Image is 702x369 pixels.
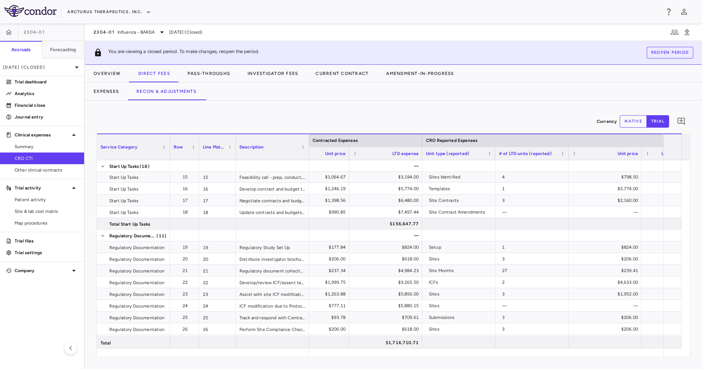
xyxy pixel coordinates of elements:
span: Row [174,144,183,150]
div: 25 [177,312,196,323]
span: Regulatory Documentation [109,289,165,300]
span: Summary [15,143,78,150]
div: 25 [199,312,236,323]
div: — [502,206,565,218]
div: $5,880.15 [356,300,419,312]
button: Current Contract [307,65,377,82]
div: 3 [502,195,565,206]
button: Recon & Adjustments [128,83,205,100]
div: $798.50 [575,171,638,183]
div: 20 [199,253,236,264]
h6: Accruals [11,46,30,53]
p: Trial settings [15,249,78,256]
div: — [502,300,565,312]
div: 21 [199,265,236,276]
div: $177.84 [283,241,346,253]
span: Unit type (reported) [426,151,469,156]
div: $5,774.00 [575,183,638,195]
span: Contracted Expenses [313,138,358,143]
div: Site Contracts [429,195,492,206]
div: $1,398.56 [283,195,346,206]
div: Site Contract Amendments [429,206,492,218]
div: 3 [502,288,565,300]
button: Direct Fees [129,65,179,82]
div: Assist with site ICF modifications [236,288,309,300]
div: $5,856.00 [356,288,419,300]
div: 18 [199,206,236,218]
div: 19 [199,241,236,253]
span: Start Up Tasks [109,161,139,172]
div: $9,265.50 [356,276,419,288]
span: [DATE] (Closed) [169,29,202,35]
div: — [575,300,638,312]
span: Site & lab cost matrix [15,208,78,215]
p: [DATE] (Closed) [3,64,72,71]
img: logo-full-BYUhSk78.svg [4,5,57,17]
div: Distribute investigator brochure [236,253,309,264]
div: $777.11 [283,300,346,312]
span: Start Up Tasks [109,207,139,218]
button: Amendment-In-Progress [377,65,463,82]
span: (11) [156,230,166,242]
div: — [356,160,419,172]
span: Regulatory Documentation [109,324,165,335]
span: Start Up Tasks [109,172,139,183]
div: Update contracts and budgets with sites for Protocol Amendment [236,206,309,218]
div: 21 [177,265,196,276]
div: 17 [199,195,236,206]
div: Prepare site green light packages [236,335,309,346]
div: ICF modification due to Protocol Amendment [236,300,309,311]
p: You are viewing a closed period. To make changes, reopen the period. [108,48,259,57]
span: Regulatory Documentation [109,277,165,289]
div: 23 [199,288,236,300]
div: 1 [502,241,565,253]
div: Sites Identified [429,171,492,183]
div: ICFs [429,276,492,288]
div: Feasibility call - prep, conduct, and follow up [236,171,309,182]
div: $156,647.77 [356,218,419,230]
div: Negotiate contracts and budgets with sites (assumes use of CTI's standard templates) [236,195,309,206]
span: Regulatory Documentation [109,312,165,324]
span: Unit price [618,151,638,156]
div: — [356,230,419,241]
div: 20 [177,253,196,265]
div: $1,999.75 [283,276,346,288]
p: Financial close [15,102,78,109]
div: 22 [177,276,196,288]
button: Pass-Throughs [179,65,239,82]
button: Expenses [85,83,128,100]
span: (18) [140,161,150,172]
div: 27 [199,335,236,346]
div: $709.61 [356,312,419,323]
div: $1,952.00 [575,288,638,300]
span: CRO Reported Expenses [426,138,478,143]
span: Other clinical contracts [15,167,78,173]
div: Develop contract and budget template (assumes use of CTI's standard templates) [236,183,309,194]
div: $239.41 [575,265,638,276]
div: 24 [199,300,236,311]
span: Regulatory Documentation [109,253,165,265]
span: Start Up Tasks [109,195,139,207]
p: Company [15,267,69,274]
div: $4,633.00 [575,276,638,288]
div: $206.00 [283,253,346,265]
span: Total Start Up Tasks [109,218,150,230]
div: 23 [177,288,196,300]
div: — [575,206,638,218]
button: Add comment [675,115,687,128]
div: $6,480.00 [356,195,419,206]
div: $824.00 [356,241,419,253]
p: Currency [597,118,617,125]
div: 27 [502,265,565,276]
p: Trial files [15,238,78,244]
span: Regulatory Documentation [109,230,156,242]
div: $206.00 [283,323,346,335]
div: 16 [199,183,236,194]
span: Map procedures [15,220,78,226]
div: Sites [429,323,492,335]
button: trial [646,115,669,128]
span: Regulatory Documentation [109,300,165,312]
div: 3 [502,323,565,335]
span: Regulatory Documentation [109,242,165,253]
div: 19 [177,241,196,253]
